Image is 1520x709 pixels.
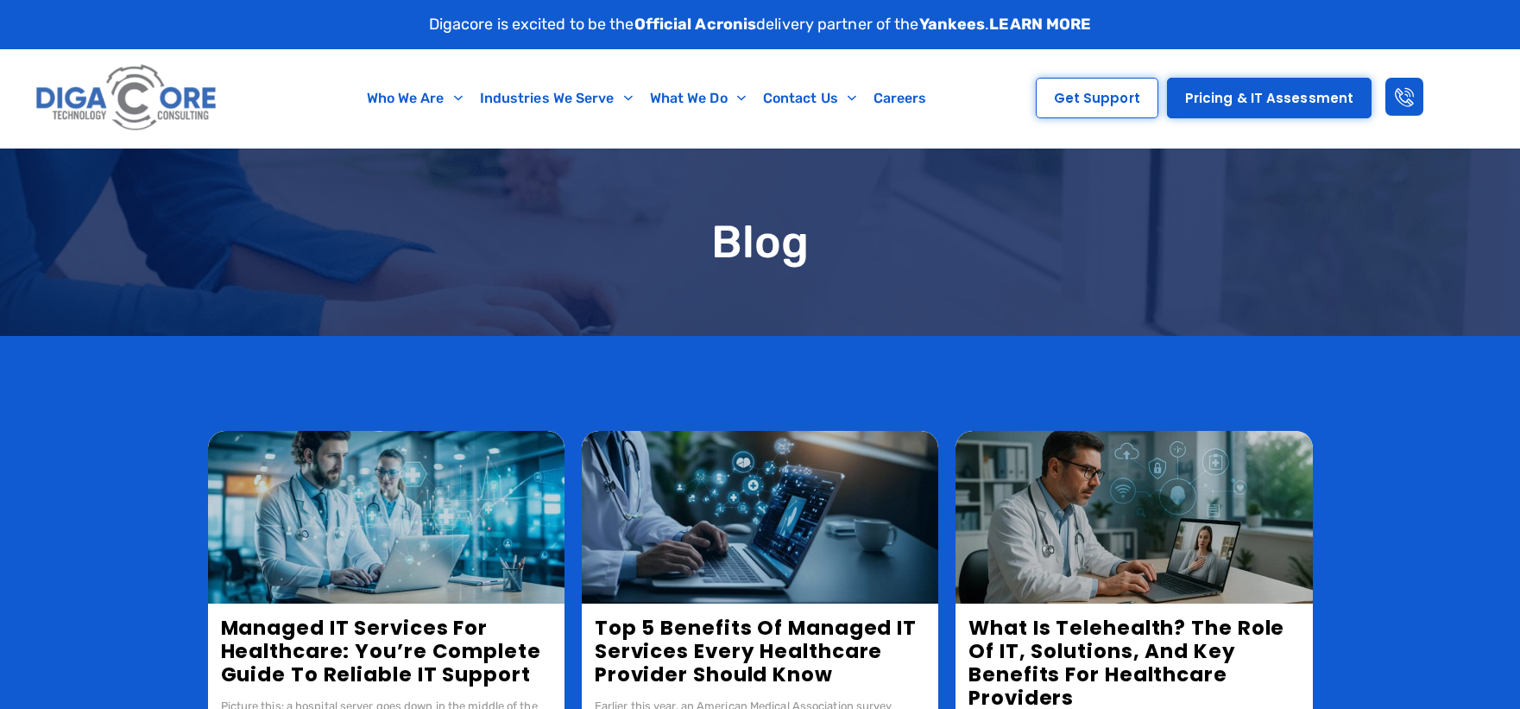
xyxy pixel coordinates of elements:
[358,79,471,118] a: Who We Are
[865,79,936,118] a: Careers
[1167,78,1372,118] a: Pricing & IT Assessment
[919,15,986,34] strong: Yankees
[754,79,865,118] a: Contact Us
[1036,78,1158,118] a: Get Support
[582,431,938,604] img: benefits of managed it services
[208,431,564,604] img: managed it services for healthcare
[595,614,917,688] a: Top 5 Benefits of Managed IT Services Every Healthcare Provider Should Know
[221,614,541,688] a: Managed IT Services for Healthcare: You’re Complete Guide to Reliable IT Support
[1054,92,1140,104] span: Get Support
[471,79,641,118] a: Industries We Serve
[641,79,754,118] a: What We Do
[634,15,757,34] strong: Official Acronis
[1185,92,1353,104] span: Pricing & IT Assessment
[989,15,1091,34] a: LEARN MORE
[429,13,1092,36] p: Digacore is excited to be the delivery partner of the .
[31,58,223,139] img: Digacore logo 1
[301,79,993,118] nav: Menu
[208,218,1313,267] h1: Blog
[956,431,1312,604] img: What is Telehealth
